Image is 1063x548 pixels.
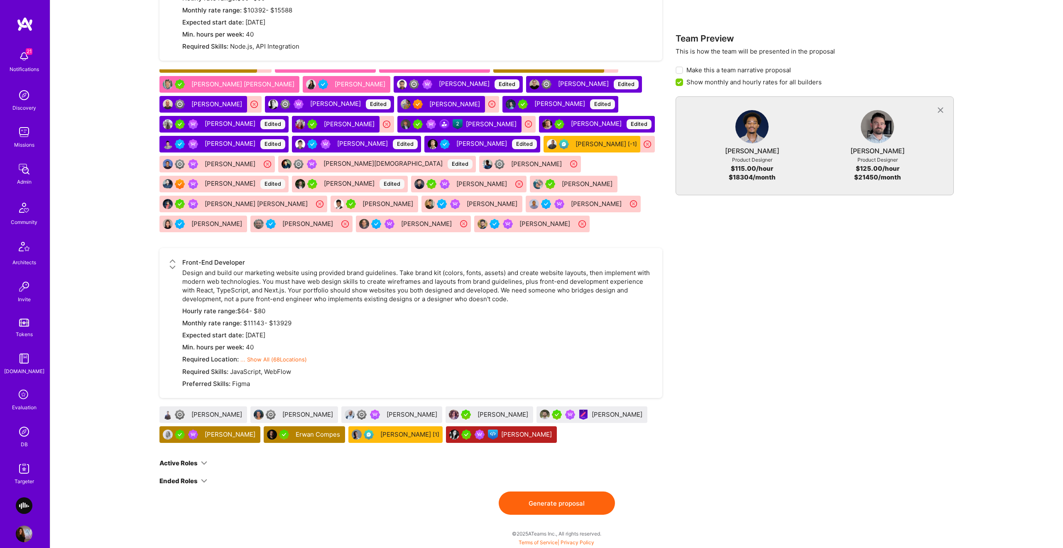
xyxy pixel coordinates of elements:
div: [PERSON_NAME][DEMOGRAPHIC_DATA] [323,159,473,169]
img: Been on Mission [307,159,317,169]
div: © 2025 ATeams Inc., All rights reserved. [50,523,1063,544]
img: Vetted A.Teamer [541,199,551,209]
img: Been on Mission [188,139,198,149]
div: 40 [182,30,652,39]
img: Evaluation Call Pending [364,430,374,440]
img: Been on Mission [503,219,513,229]
div: Discovery [12,103,36,112]
div: Notifications [10,65,39,74]
span: Make this a team narrative proposal [686,66,791,74]
div: Edited [393,139,418,149]
div: $ 64 - $ 80 [182,307,652,315]
div: [DATE] [182,18,652,27]
div: [PERSON_NAME] [205,160,257,168]
img: teamwork [16,124,32,140]
img: guide book [16,350,32,367]
img: User Avatar [268,99,278,109]
div: [PERSON_NAME] [191,100,244,108]
img: A.Teamer in Residence [518,99,528,109]
div: Edited [495,79,519,89]
img: User Avatar [163,79,173,89]
i: icon ArrowDown [201,460,207,466]
img: User Avatar [163,139,173,149]
img: Vetted A.Teamer [307,139,317,149]
div: [PERSON_NAME] [191,410,244,419]
img: Been on Mission [554,199,564,209]
div: [PERSON_NAME] [592,410,644,419]
i: icon CloseRedCircle [263,160,272,169]
img: A.Teamer in Residence [426,179,436,189]
span: Required Location: [182,355,239,363]
div: Front-End Developer [182,258,652,267]
img: User Avatar [414,179,424,189]
div: [PERSON_NAME] [337,139,418,149]
img: Limited Access [409,79,419,89]
img: Been on Mission [294,99,304,109]
div: Targeter [15,477,34,486]
div: Edited [380,179,404,189]
img: Limited Access [175,99,185,109]
div: Erwan Compes [296,430,342,439]
div: Admin [17,177,32,186]
a: Privacy Policy [561,539,594,546]
i: icon ArrowDown [201,478,207,484]
div: [PERSON_NAME] [467,199,519,208]
i: icon CloseGray [936,106,945,115]
img: Been on Mission [422,79,432,89]
img: Vetted A.Teamer [266,219,276,229]
img: A.Teamer in Residence [175,199,185,209]
div: Architects [12,258,36,267]
div: [PERSON_NAME] [562,179,614,188]
div: Edited [614,79,639,89]
img: admin teamwork [16,161,32,177]
div: [PERSON_NAME] [501,430,554,439]
img: User Avatar [254,219,264,229]
img: A.Teamer in Residence [545,179,555,189]
img: User Avatar [163,430,173,440]
div: $ 18304 /month [729,173,776,182]
img: A.Teamer in Residence [554,119,564,129]
img: Architects [14,238,34,258]
span: Min. hours per week: [182,30,244,38]
span: Preferred Skills: [182,380,230,388]
img: Vetted A.Teamer [490,219,500,229]
img: Exceptional A.Teamer [175,179,185,189]
img: User Avatar [163,219,173,229]
span: Show monthly and hourly rates for all builders [686,78,822,86]
p: This is how the team will be presented in the proposal [676,47,953,56]
i: icon CloseRedCircle [643,140,652,149]
div: Edited [627,119,652,129]
img: User Avatar [352,430,362,440]
img: Vetted A.Teamer [371,219,381,229]
div: Product Designer [732,155,772,164]
span: Expected start date: [182,331,244,339]
div: [PERSON_NAME] [191,219,244,228]
div: [PERSON_NAME] [205,430,257,439]
div: Edited [512,139,537,149]
i: icon CloseRedCircle [578,219,587,229]
i: icon ArrowDown [169,264,176,270]
img: User Avatar [401,119,411,129]
img: logo [17,17,33,32]
div: Community [11,218,37,226]
div: [PERSON_NAME] [310,99,391,109]
div: 40 [182,343,652,351]
img: Limited Access [294,159,304,169]
div: [PERSON_NAME] [335,80,387,88]
div: [PERSON_NAME] [401,219,453,228]
div: [PERSON_NAME] [478,410,530,419]
img: User Avatar [163,179,173,189]
img: Vetted A.Teamer [175,219,185,229]
img: Exceptional A.Teamer [413,99,423,109]
img: User Avatar [449,410,459,420]
img: User Avatar [529,79,539,89]
img: discovery [16,87,32,103]
img: User Avatar [334,199,344,209]
div: [PERSON_NAME] [205,119,285,129]
img: A.Teamer in Residence [175,119,185,129]
div: Product Designer [857,155,898,164]
img: Admin Search [16,423,32,440]
img: User Avatar [267,430,277,440]
span: Monthly rate range: [182,319,243,327]
img: A.Teamer in Residence [461,430,471,440]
